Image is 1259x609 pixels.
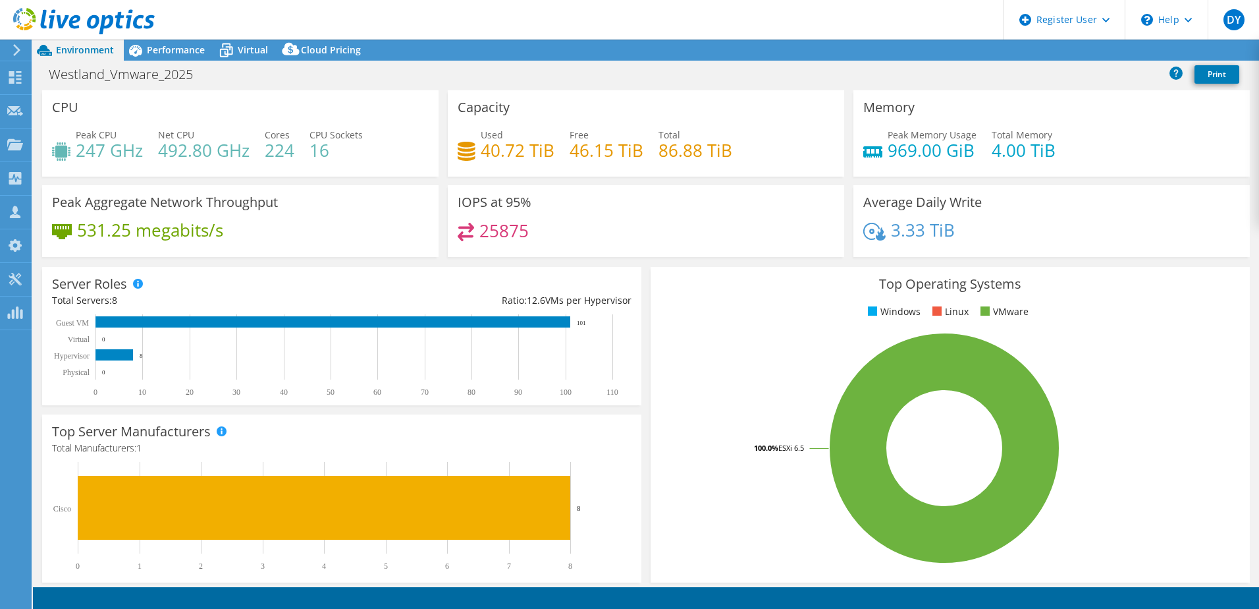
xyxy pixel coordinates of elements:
[54,351,90,361] text: Hypervisor
[888,129,977,141] span: Peak Memory Usage
[261,562,265,571] text: 3
[102,369,105,376] text: 0
[658,129,680,141] span: Total
[52,424,211,439] h3: Top Server Manufacturers
[1223,9,1245,30] span: DY
[507,562,511,571] text: 7
[570,143,643,158] h4: 46.15 TiB
[384,562,388,571] text: 5
[147,43,205,56] span: Performance
[280,388,288,397] text: 40
[63,368,90,377] text: Physical
[421,388,429,397] text: 70
[863,195,982,210] h3: Average Daily Write
[1194,65,1239,84] a: Print
[238,43,268,56] span: Virtual
[76,143,143,158] h4: 247 GHz
[327,388,335,397] text: 50
[232,388,240,397] text: 30
[606,388,618,397] text: 110
[568,562,572,571] text: 8
[342,293,631,308] div: Ratio: VMs per Hypervisor
[560,388,572,397] text: 100
[888,143,977,158] h4: 969.00 GiB
[56,318,89,328] text: Guest VM
[301,43,361,56] span: Cloud Pricing
[43,67,213,82] h1: Westland_Vmware_2025
[140,353,143,359] text: 8
[138,562,142,571] text: 1
[76,562,80,571] text: 0
[977,304,1029,319] li: VMware
[527,294,545,306] span: 12.6
[468,388,475,397] text: 80
[481,143,554,158] h4: 40.72 TiB
[658,143,732,158] h4: 86.88 TiB
[52,100,78,115] h3: CPU
[52,277,127,291] h3: Server Roles
[373,388,381,397] text: 60
[322,562,326,571] text: 4
[102,336,105,343] text: 0
[479,223,529,238] h4: 25875
[112,294,117,306] span: 8
[481,129,503,141] span: Used
[577,504,581,512] text: 8
[778,443,804,453] tspan: ESXi 6.5
[929,304,969,319] li: Linux
[158,143,250,158] h4: 492.80 GHz
[265,143,294,158] h4: 224
[445,562,449,571] text: 6
[77,223,223,237] h4: 531.25 megabits/s
[514,388,522,397] text: 90
[458,100,510,115] h3: Capacity
[891,223,955,237] h4: 3.33 TiB
[158,129,194,141] span: Net CPU
[199,562,203,571] text: 2
[754,443,778,453] tspan: 100.0%
[52,195,278,210] h3: Peak Aggregate Network Throughput
[76,129,117,141] span: Peak CPU
[863,100,915,115] h3: Memory
[52,441,631,455] h4: Total Manufacturers:
[265,129,290,141] span: Cores
[186,388,194,397] text: 20
[865,304,921,319] li: Windows
[992,129,1052,141] span: Total Memory
[94,388,97,397] text: 0
[138,388,146,397] text: 10
[68,335,90,344] text: Virtual
[56,43,114,56] span: Environment
[577,320,586,326] text: 101
[309,129,363,141] span: CPU Sockets
[1141,14,1153,26] svg: \n
[136,442,142,454] span: 1
[53,504,71,513] text: Cisco
[309,143,363,158] h4: 16
[570,129,589,141] span: Free
[660,277,1240,291] h3: Top Operating Systems
[52,293,342,308] div: Total Servers:
[992,143,1056,158] h4: 4.00 TiB
[458,195,531,210] h3: IOPS at 95%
